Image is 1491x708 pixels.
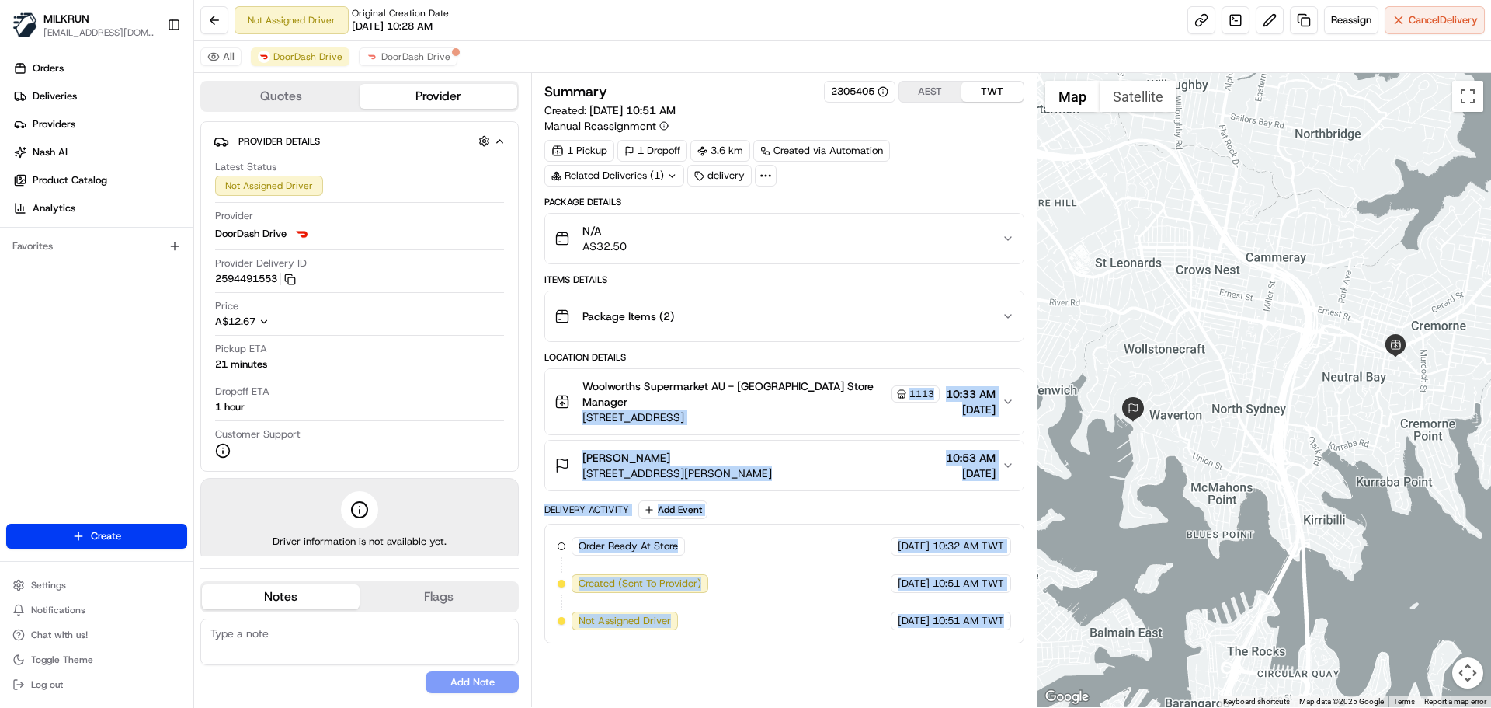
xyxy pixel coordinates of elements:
img: doordash_logo_v2.png [366,51,378,63]
span: Woolworths Supermarket AU - [GEOGRAPHIC_DATA] Store Manager [582,378,888,410]
img: Google [1041,687,1093,707]
span: Chat with us! [31,629,88,641]
span: Notifications [31,604,85,616]
div: Delivery Activity [544,504,629,516]
a: Providers [6,112,193,137]
span: [DATE] [898,539,930,553]
span: [DATE] [946,466,996,481]
span: DoorDash Drive [215,227,287,241]
button: Package Items (2) [545,291,1023,341]
img: doordash_logo_v2.png [258,51,270,63]
button: Chat with us! [6,624,187,646]
span: Product Catalog [33,173,107,187]
div: 1 Pickup [544,140,614,162]
button: TWT [961,82,1024,102]
button: Provider Details [214,128,506,154]
span: Driver information is not available yet. [273,535,447,549]
span: [DATE] 10:51 AM [589,103,676,117]
button: Show satellite imagery [1100,81,1176,112]
span: Cancel Delivery [1409,13,1478,27]
div: 3.6 km [690,140,750,162]
span: N/A [582,223,627,239]
img: MILKRUN [12,12,37,37]
span: Customer Support [215,427,301,441]
button: CancelDelivery [1385,6,1485,34]
span: Create [91,529,121,543]
div: 2305405 [831,85,888,99]
button: AEST [899,82,961,102]
span: A$12.67 [215,315,255,328]
button: A$12.67 [215,315,352,329]
span: DoorDash Drive [273,51,342,63]
div: Items Details [544,274,1024,286]
button: [PERSON_NAME][STREET_ADDRESS][PERSON_NAME]10:53 AM[DATE] [545,441,1023,490]
span: [PERSON_NAME] [582,450,670,466]
span: Original Creation Date [352,7,449,19]
span: Latest Status [215,160,276,174]
span: Toggle Theme [31,654,93,666]
span: Analytics [33,201,75,215]
span: Package Items ( 2 ) [582,309,674,324]
button: Manual Reassignment [544,118,669,134]
span: Map data ©2025 Google [1299,697,1384,706]
span: 10:51 AM TWT [933,577,1004,591]
div: 1 hour [215,400,245,414]
span: Created: [544,103,676,118]
button: Provider [360,84,517,109]
button: DoorDash Drive [251,47,349,66]
a: Created via Automation [753,140,890,162]
button: DoorDash Drive [359,47,457,66]
button: 2594491553 [215,272,296,286]
a: Analytics [6,196,193,221]
h3: Summary [544,85,607,99]
button: MILKRUN [43,11,89,26]
a: Deliveries [6,84,193,109]
button: Quotes [202,84,360,109]
span: Providers [33,117,75,131]
span: A$32.50 [582,239,627,254]
a: Nash AI [6,140,193,165]
span: Deliveries [33,89,77,103]
button: MILKRUNMILKRUN[EMAIL_ADDRESS][DOMAIN_NAME] [6,6,161,44]
span: [DATE] [898,577,930,591]
span: [EMAIL_ADDRESS][DOMAIN_NAME] [43,26,155,39]
a: Terms [1393,697,1415,706]
a: Orders [6,56,193,81]
div: Favorites [6,234,187,259]
span: Orders [33,61,64,75]
span: Order Ready At Store [579,539,678,553]
span: [STREET_ADDRESS][PERSON_NAME] [582,466,772,481]
img: doordash_logo_v2.png [293,225,311,243]
span: Log out [31,678,63,691]
button: Flags [360,584,517,609]
span: Provider [215,209,253,223]
span: Pickup ETA [215,342,267,356]
button: N/AA$32.50 [545,214,1023,263]
div: Location Details [544,351,1024,364]
div: delivery [687,165,752,187]
span: 10:32 AM TWT [933,539,1004,553]
div: 1 Dropoff [617,140,687,162]
span: Provider Details [238,135,320,148]
span: 1113 [909,388,934,400]
a: Report a map error [1424,697,1486,706]
button: Map camera controls [1452,657,1483,689]
span: DoorDash Drive [381,51,450,63]
span: Reassign [1331,13,1371,27]
span: 10:33 AM [946,386,996,402]
span: Price [215,299,238,313]
button: Settings [6,574,187,596]
span: [STREET_ADDRESS] [582,410,939,425]
span: [DATE] 10:28 AM [352,19,433,33]
span: Created (Sent To Provider) [579,577,701,591]
span: 10:53 AM [946,450,996,466]
span: [DATE] [898,614,930,628]
button: Notes [202,584,360,609]
span: 10:51 AM TWT [933,614,1004,628]
button: Add Event [638,500,707,519]
span: Not Assigned Driver [579,614,671,628]
div: Related Deliveries (1) [544,165,684,187]
span: Settings [31,579,66,591]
